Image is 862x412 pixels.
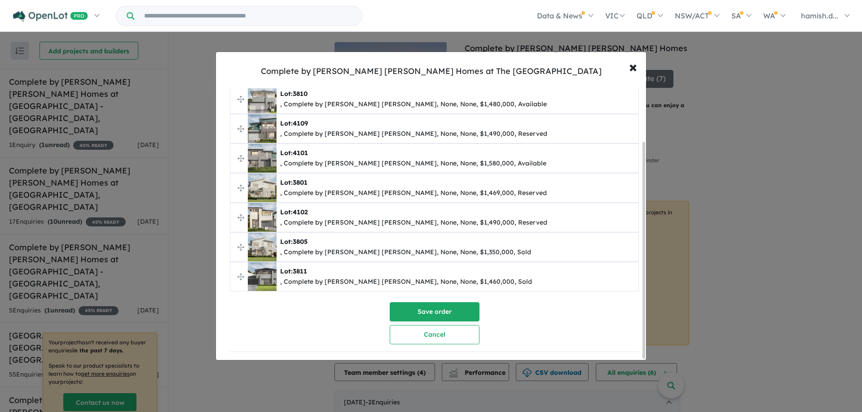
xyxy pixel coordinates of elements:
[629,57,637,76] span: ×
[237,96,244,103] img: drag.svg
[237,155,244,162] img: drag.svg
[280,267,307,275] b: Lot:
[280,217,547,228] div: , Complete by [PERSON_NAME] [PERSON_NAME], None, None, $1,490,000, Reserved
[293,267,307,275] span: 3811
[390,325,479,344] button: Cancel
[13,11,88,22] img: Openlot PRO Logo White
[237,273,244,280] img: drag.svg
[280,158,546,169] div: , Complete by [PERSON_NAME] [PERSON_NAME], None, None, $1,580,000, Available
[280,90,308,98] b: Lot:
[280,208,308,216] b: Lot:
[237,126,244,132] img: drag.svg
[248,173,277,202] img: Complete%20by%20McDonald%20Jones%20Homes%20at%20The%20Gables%20-%20Gables%20-%20Lot%203801___1743...
[280,188,547,199] div: , Complete by [PERSON_NAME] [PERSON_NAME], None, None, $1,469,000, Reserved
[293,238,308,246] span: 3805
[136,6,360,26] input: Try estate name, suburb, builder or developer
[248,262,277,291] img: Complete%20by%20McDonald%20Jones%20Homes%20at%20The%20Gables%20-%20Gables%20-%20Lot%203811___1743...
[261,65,602,77] div: Complete by [PERSON_NAME] [PERSON_NAME] Homes at The [GEOGRAPHIC_DATA]
[390,302,479,321] button: Save order
[237,185,244,191] img: drag.svg
[293,119,308,127] span: 4109
[280,99,547,110] div: , Complete by [PERSON_NAME] [PERSON_NAME], None, None, $1,480,000, Available
[237,214,244,221] img: drag.svg
[293,208,308,216] span: 4102
[280,247,531,258] div: , Complete by [PERSON_NAME] [PERSON_NAME], None, None, $1,350,000, Sold
[248,233,277,261] img: Complete%20by%20McDonald%20Jones%20Homes%20at%20The%20Gables%20-%20Gables%20-%20Lot%203805___1743...
[280,119,308,127] b: Lot:
[280,149,308,157] b: Lot:
[280,238,308,246] b: Lot:
[248,203,277,232] img: Complete%20by%20McDonald%20Jones%20Homes%20at%20The%20Gables%20-%20Gables%20-%20Lot%204102___1743...
[293,90,308,98] span: 3810
[280,129,547,139] div: , Complete by [PERSON_NAME] [PERSON_NAME], None, None, $1,490,000, Reserved
[293,149,308,157] span: 4101
[237,244,244,251] img: drag.svg
[801,11,838,20] span: hamish.d...
[248,85,277,113] img: Complete%20by%20McDonald%20Jones%20Homes%20at%20The%20Gables%20-%20Gables%20-%20Lot%203810___1743...
[293,178,308,186] span: 3801
[248,114,277,143] img: Complete%20by%20McDonald%20Jones%20Homes%20at%20The%20Gables%20-%20Gables%20-%20Lot%204109___1743...
[248,144,277,173] img: Complete%20by%20McDonald%20Jones%20Homes%20at%20The%20Gables%20-%20Gables%20-%20Lot%204101___1743...
[280,178,308,186] b: Lot:
[280,277,532,287] div: , Complete by [PERSON_NAME] [PERSON_NAME], None, None, $1,460,000, Sold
